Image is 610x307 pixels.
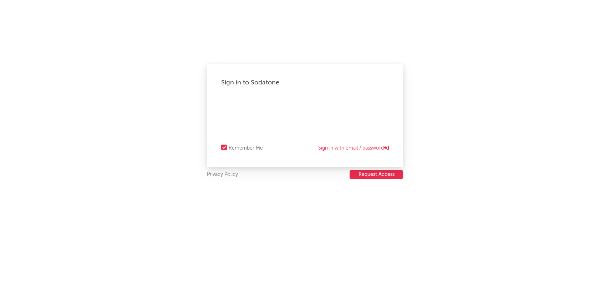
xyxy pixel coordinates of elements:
button: Request Access [350,170,403,179]
a: Privacy Policy [207,170,238,179]
a: Sign in with email / password [318,144,389,152]
div: Sign in to Sodatone [221,78,389,87]
div: Remember Me [229,144,263,152]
